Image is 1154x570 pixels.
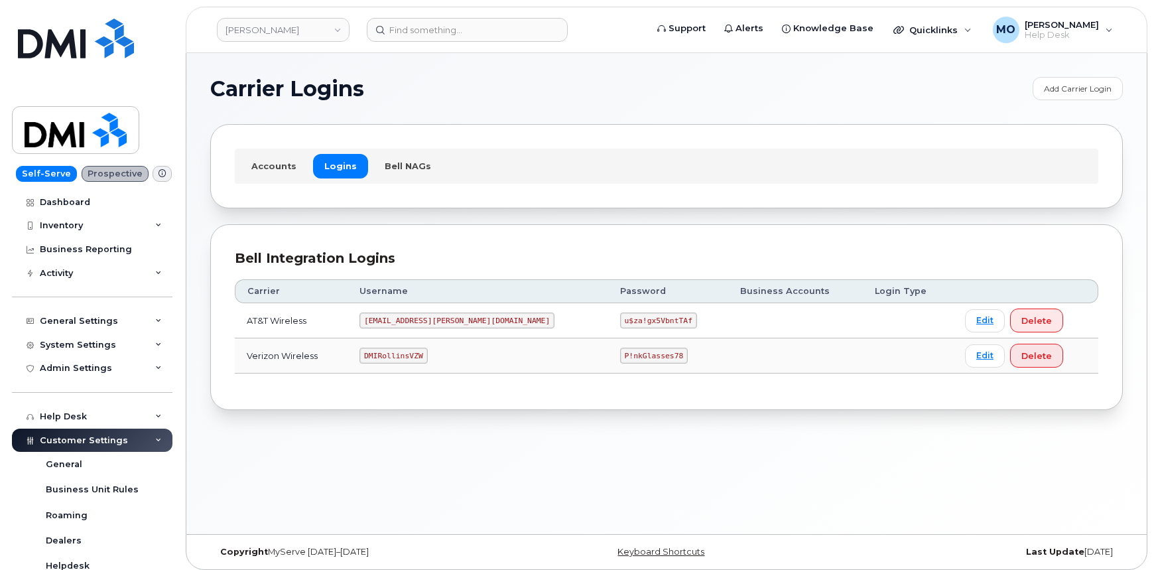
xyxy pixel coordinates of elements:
span: Delete [1021,315,1052,327]
a: Logins [313,154,368,178]
button: Delete [1010,309,1063,332]
code: u$za!gx5VbntTAf [620,313,697,328]
div: MyServe [DATE]–[DATE] [210,547,515,557]
a: Edit [965,344,1005,368]
div: Bell Integration Logins [235,249,1098,268]
th: Carrier [235,279,348,303]
a: Keyboard Shortcuts [617,547,704,557]
strong: Copyright [220,547,268,557]
a: Add Carrier Login [1033,77,1123,100]
td: Verizon Wireless [235,338,348,374]
th: Username [348,279,608,303]
span: Carrier Logins [210,79,364,99]
th: Password [608,279,728,303]
strong: Last Update [1026,547,1084,557]
a: Accounts [240,154,308,178]
code: P!nkGlasses78 [620,348,688,364]
div: [DATE] [818,547,1123,557]
th: Business Accounts [728,279,864,303]
span: Delete [1021,350,1052,362]
a: Bell NAGs [373,154,442,178]
code: DMIRollinsVZW [359,348,427,364]
a: Edit [965,309,1005,332]
code: [EMAIL_ADDRESS][PERSON_NAME][DOMAIN_NAME] [359,313,554,328]
button: Delete [1010,344,1063,368]
th: Login Type [863,279,953,303]
td: AT&T Wireless [235,303,348,338]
